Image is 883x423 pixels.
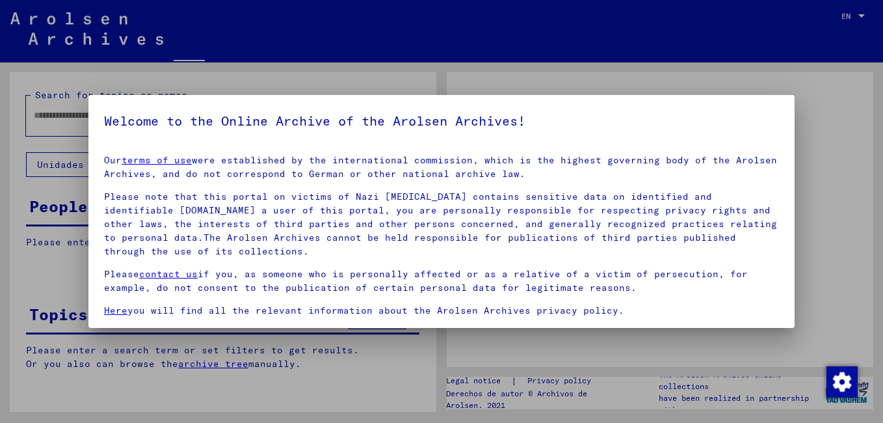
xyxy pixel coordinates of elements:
[104,111,779,131] h5: Welcome to the Online Archive of the Arolsen Archives!
[104,154,779,181] p: Our were established by the international commission, which is the highest governing body of the ...
[104,304,779,318] p: you will find all the relevant information about the Arolsen Archives privacy policy.
[122,154,192,166] a: terms of use
[104,267,779,295] p: Please if you, as someone who is personally affected or as a relative of a victim of persecution,...
[104,305,127,316] a: Here
[826,366,858,398] img: Cambiar el consentimiento
[104,327,779,368] p: Some of the documents kept in the Arolsen Archives are copies.The originals are stored in other a...
[104,190,779,258] p: Please note that this portal on victims of Nazi [MEDICAL_DATA] contains sensitive data on identif...
[139,268,198,280] a: contact us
